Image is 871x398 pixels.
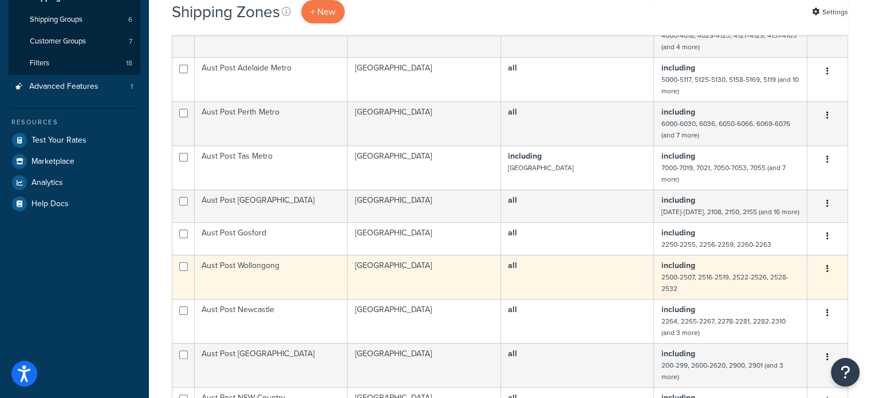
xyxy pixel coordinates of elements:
[30,15,82,25] span: Shipping Groups
[348,222,501,255] td: [GEOGRAPHIC_DATA]
[131,82,133,92] span: 1
[31,136,86,145] span: Test Your Rates
[195,222,348,255] td: Aust Post Gosford
[126,58,132,68] span: 18
[661,74,798,96] small: 5000-5117, 5125-5130, 5158-5169, 5119 (and 10 more)
[661,259,695,271] b: including
[508,259,517,271] b: all
[812,4,848,20] a: Settings
[9,9,140,30] a: Shipping Groups 6
[348,299,501,343] td: [GEOGRAPHIC_DATA]
[661,272,788,294] small: 2500-2507, 2516-2519, 2522-2526, 2528-2532
[9,31,140,52] li: Customer Groups
[9,53,140,74] li: Filters
[508,304,517,316] b: all
[9,117,140,127] div: Resources
[508,227,517,239] b: all
[661,227,695,239] b: including
[508,106,517,118] b: all
[661,30,796,52] small: 4000-4018, 4029-4123, 4127-4129, 4151-4165 (and 4 more)
[9,76,140,97] li: Advanced Features
[661,150,695,162] b: including
[661,62,695,74] b: including
[661,239,771,250] small: 2250-2255, 2256-2259, 2260-2263
[661,316,785,338] small: 2264, 2265-2267, 2278-2281, 2282-2310 (and 3 more)
[30,37,86,46] span: Customer Groups
[172,1,280,23] h1: Shipping Zones
[831,358,860,387] button: Open Resource Center
[661,304,695,316] b: including
[348,101,501,145] td: [GEOGRAPHIC_DATA]
[31,199,69,209] span: Help Docs
[9,31,140,52] a: Customer Groups 7
[661,106,695,118] b: including
[29,82,98,92] span: Advanced Features
[508,194,517,206] b: all
[310,5,336,18] span: + New
[348,145,501,190] td: [GEOGRAPHIC_DATA]
[508,163,574,173] small: [GEOGRAPHIC_DATA]
[195,255,348,299] td: Aust Post Wollongong
[661,360,783,382] small: 200-299, 2600-2620, 2900, 2901 (and 3 more)
[508,62,517,74] b: all
[195,343,348,387] td: Aust Post [GEOGRAPHIC_DATA]
[508,348,517,360] b: all
[9,130,140,151] a: Test Your Rates
[9,76,140,97] a: Advanced Features 1
[195,145,348,190] td: Aust Post Tas Metro
[30,58,49,68] span: Filters
[9,151,140,172] a: Marketplace
[195,299,348,343] td: Aust Post Newcastle
[195,101,348,145] td: Aust Post Perth Metro
[348,57,501,101] td: [GEOGRAPHIC_DATA]
[661,348,695,360] b: including
[31,178,63,188] span: Analytics
[195,190,348,222] td: Aust Post [GEOGRAPHIC_DATA]
[661,194,695,206] b: including
[9,9,140,30] li: Shipping Groups
[9,172,140,193] a: Analytics
[195,57,348,101] td: Aust Post Adelaide Metro
[348,190,501,222] td: [GEOGRAPHIC_DATA]
[31,157,74,167] span: Marketplace
[508,150,542,162] b: including
[661,207,799,217] small: [DATE]-[DATE], 2108, 2150, 2155 (and 16 more)
[348,255,501,299] td: [GEOGRAPHIC_DATA]
[128,15,132,25] span: 6
[348,343,501,387] td: [GEOGRAPHIC_DATA]
[129,37,132,46] span: 7
[9,53,140,74] a: Filters 18
[661,163,785,184] small: 7000-7019, 7021, 7050-7053, 7055 (and 7 more)
[9,194,140,214] a: Help Docs
[661,119,790,140] small: 6000-6030, 6036, 6050-6066, 6069-6076 (and 7 more)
